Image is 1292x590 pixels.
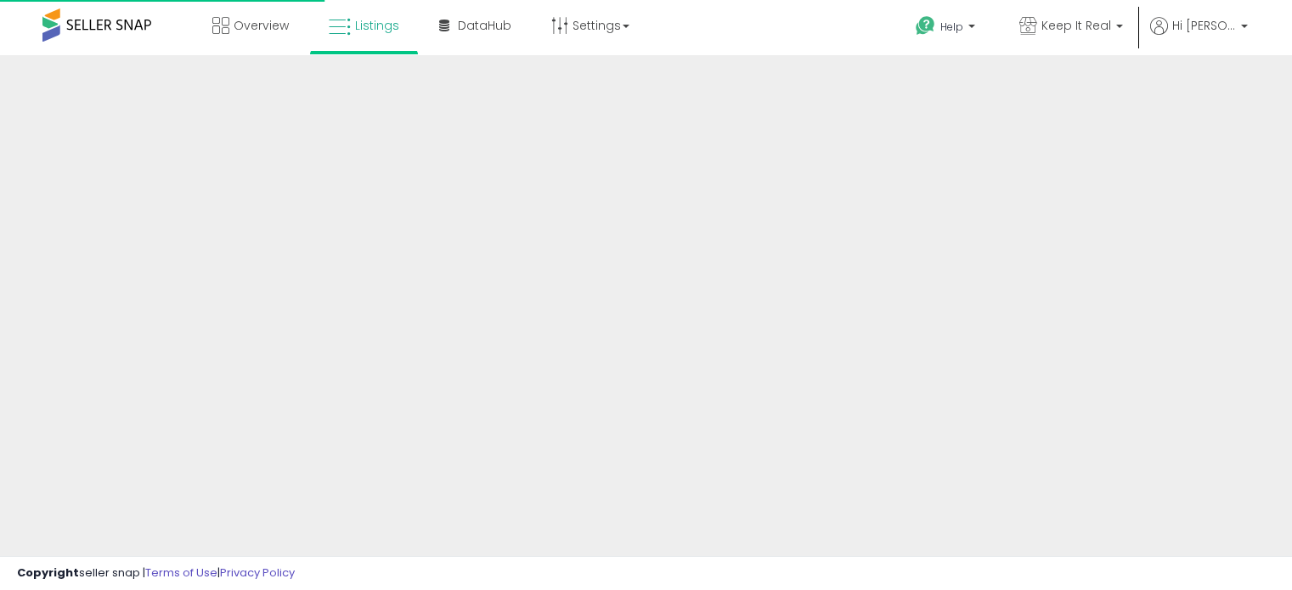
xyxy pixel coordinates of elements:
div: seller snap | | [17,565,295,582]
span: DataHub [458,17,511,34]
strong: Copyright [17,565,79,581]
span: Hi [PERSON_NAME] [1172,17,1236,34]
a: Help [902,3,992,55]
span: Listings [355,17,399,34]
a: Hi [PERSON_NAME] [1150,17,1248,55]
span: Help [940,20,963,34]
span: Keep It Real [1041,17,1111,34]
a: Terms of Use [145,565,217,581]
span: Overview [234,17,289,34]
a: Privacy Policy [220,565,295,581]
i: Get Help [915,15,936,37]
